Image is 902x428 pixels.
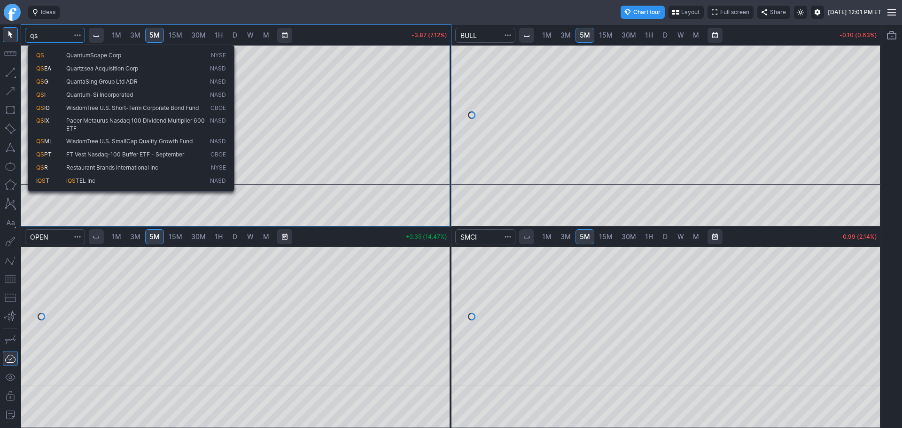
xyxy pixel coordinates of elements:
[595,229,617,244] a: 15M
[66,104,199,111] span: WisdomTree U.S. Short-Term Corporate Bond Fund
[542,31,552,39] span: 1M
[663,31,668,39] span: D
[36,78,44,85] span: QS
[3,27,18,42] button: Mouse
[44,151,52,158] span: PT
[108,28,125,43] a: 1M
[36,164,44,171] span: QS
[36,117,44,124] span: QS
[3,370,18,385] button: Hide drawings
[108,229,125,244] a: 1M
[3,196,18,211] button: XABCD
[595,28,617,43] a: 15M
[187,28,210,43] a: 30M
[617,28,640,43] a: 30M
[501,229,514,244] button: Search
[243,28,258,43] a: W
[89,229,104,244] button: Interval
[126,28,145,43] a: 3M
[89,28,104,43] button: Interval
[405,234,447,240] p: +0.35 (14.47%)
[46,177,49,184] span: T
[44,117,49,124] span: IX
[3,121,18,136] button: Rotated rectangle
[210,28,227,43] a: 1H
[66,91,133,98] span: Quantum-Si Incorporated
[71,229,84,244] button: Search
[44,65,51,72] span: EA
[215,233,223,241] span: 1H
[708,229,723,244] button: Range
[3,351,18,366] button: Drawings Autosave: On
[840,32,877,38] p: -0.10 (0.63%)
[575,229,594,244] a: 5M
[677,31,684,39] span: W
[44,138,53,145] span: ML
[617,229,640,244] a: 30M
[556,28,575,43] a: 3M
[263,31,269,39] span: M
[76,177,95,184] span: TEL Inc
[501,28,514,43] button: Search
[210,91,226,99] span: NASD
[210,117,226,132] span: NASD
[580,233,590,241] span: 5M
[599,233,613,241] span: 15M
[3,84,18,99] button: Arrow
[164,229,187,244] a: 15M
[708,28,723,43] button: Range
[44,104,50,111] span: IG
[44,164,48,171] span: R
[693,31,699,39] span: M
[3,159,18,174] button: Ellipse
[669,6,704,19] button: Layout
[71,28,84,43] button: Search
[3,389,18,404] button: Lock drawings
[28,45,234,192] div: Search
[3,234,18,249] button: Brush
[3,290,18,305] button: Position
[3,46,18,61] button: Measure
[191,233,206,241] span: 30M
[258,229,273,244] a: M
[622,233,636,241] span: 30M
[66,117,205,132] span: Pacer Metaurus Nasdaq 100 Dividend Multiplier 600 ETF
[770,8,786,17] span: Share
[210,138,226,146] span: NASD
[36,177,38,184] span: I
[3,332,18,347] button: Drawing mode: Single
[645,31,653,39] span: 1H
[641,28,657,43] a: 1H
[811,6,824,19] button: Settings
[66,151,184,158] span: FT Vest Nasdaq-100 Buffer ETF - September
[708,6,754,19] button: Full screen
[3,253,18,268] button: Elliott waves
[210,229,227,244] a: 1H
[3,65,18,80] button: Line
[840,234,877,240] p: -0.99 (2.14%)
[277,28,292,43] button: Range
[227,229,242,244] a: D
[580,31,590,39] span: 5M
[3,407,18,422] button: Add note
[149,31,160,39] span: 5M
[673,28,688,43] a: W
[44,78,48,85] span: G
[693,233,699,241] span: M
[169,233,182,241] span: 15M
[622,31,636,39] span: 30M
[191,31,206,39] span: 30M
[187,229,210,244] a: 30M
[164,28,187,43] a: 15M
[66,78,138,85] span: QuantaSing Group Ltd ADR
[227,28,242,43] a: D
[126,229,145,244] a: 3M
[130,31,140,39] span: 3M
[757,6,790,19] button: Share
[210,65,226,73] span: NASD
[145,229,164,244] a: 5M
[263,233,269,241] span: M
[455,28,515,43] input: Search
[247,233,254,241] span: W
[720,8,749,17] span: Full screen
